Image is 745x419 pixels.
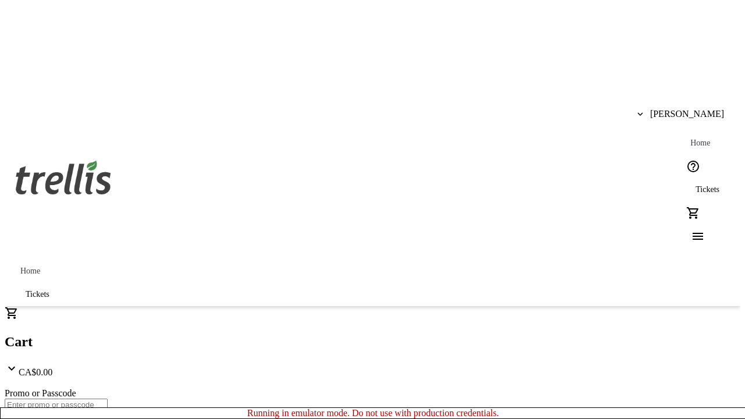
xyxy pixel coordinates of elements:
[12,260,49,283] a: Home
[26,290,49,299] span: Tickets
[5,388,76,398] label: Promo or Passcode
[12,283,63,306] a: Tickets
[682,201,705,225] button: Cart
[12,148,115,206] img: Orient E2E Organization vLwUERn43P's Logo
[5,334,740,350] h2: Cart
[628,102,733,126] button: [PERSON_NAME]
[682,132,719,155] a: Home
[650,109,724,119] span: [PERSON_NAME]
[682,225,705,248] button: Menu
[5,399,108,411] input: Enter promo or passcode
[5,306,740,378] div: CartCA$0.00
[696,185,719,194] span: Tickets
[690,139,710,148] span: Home
[19,367,52,377] span: CA$0.00
[682,178,733,201] a: Tickets
[20,267,40,276] span: Home
[682,155,705,178] button: Help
